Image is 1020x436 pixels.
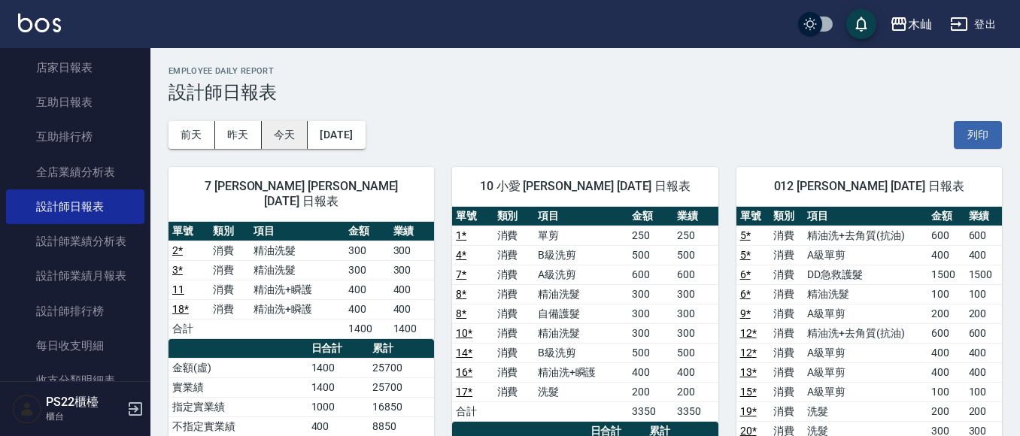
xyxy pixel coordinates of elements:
td: 合計 [168,319,209,338]
td: 精油洗髮 [250,241,344,260]
td: 消費 [770,323,803,343]
img: Person [12,394,42,424]
table: a dense table [168,222,434,339]
td: 300 [390,260,435,280]
th: 類別 [493,207,534,226]
th: 單號 [736,207,770,226]
td: 精油洗髮 [534,284,628,304]
td: 400 [673,362,718,382]
td: 1400 [345,319,390,338]
td: 消費 [770,284,803,304]
td: 精油洗+去角質(抗油) [803,323,927,343]
td: 消費 [493,226,534,245]
td: 消費 [770,401,803,421]
th: 金額 [345,222,390,241]
td: 消費 [209,280,250,299]
button: 木屾 [884,9,938,40]
td: 消費 [493,245,534,265]
td: A級單剪 [803,382,927,401]
td: 200 [927,304,964,323]
td: 1400 [308,358,369,377]
td: 300 [345,241,390,260]
button: 今天 [262,121,308,149]
span: 10 小愛 [PERSON_NAME] [DATE] 日報表 [470,179,700,194]
th: 項目 [534,207,628,226]
td: 洗髮 [803,401,927,421]
td: 100 [965,382,1002,401]
td: 400 [390,299,435,319]
th: 業績 [673,207,718,226]
td: 300 [628,323,673,343]
th: 業績 [390,222,435,241]
td: 消費 [209,241,250,260]
td: 400 [628,362,673,382]
td: 自備護髮 [534,304,628,323]
button: 前天 [168,121,215,149]
td: 400 [927,343,964,362]
td: 400 [965,362,1002,382]
td: 600 [965,226,1002,245]
a: 每日收支明細 [6,329,144,363]
td: 精油洗+瞬護 [250,280,344,299]
td: 200 [628,382,673,401]
button: 昨天 [215,121,262,149]
th: 累計 [369,339,434,359]
td: 消費 [493,304,534,323]
td: 100 [965,284,1002,304]
td: 合計 [452,401,493,421]
td: 8850 [369,416,434,436]
a: 設計師業績月報表 [6,259,144,293]
td: 3350 [628,401,673,421]
td: 消費 [770,382,803,401]
td: 300 [628,284,673,304]
td: 300 [673,323,718,343]
a: 11 [172,283,184,295]
td: 200 [927,401,964,421]
td: 1500 [927,265,964,284]
td: A級洗剪 [534,265,628,284]
td: 精油洗+瞬護 [534,362,628,382]
td: 25700 [369,358,434,377]
td: 3350 [673,401,718,421]
td: 100 [927,382,964,401]
a: 互助日報表 [6,85,144,120]
td: 單剪 [534,226,628,245]
td: 500 [628,343,673,362]
th: 金額 [927,207,964,226]
td: 1400 [308,377,369,397]
th: 單號 [452,207,493,226]
td: 指定實業績 [168,397,308,416]
h5: PS22櫃檯 [46,395,123,410]
a: 設計師日報表 [6,189,144,224]
td: 精油洗+瞬護 [250,299,344,319]
td: 250 [628,226,673,245]
td: 400 [927,245,964,265]
td: 實業績 [168,377,308,397]
button: [DATE] [308,121,365,149]
td: 精油洗髮 [803,284,927,304]
td: 消費 [493,382,534,401]
td: 16850 [369,397,434,416]
td: 200 [965,401,1002,421]
td: 600 [927,323,964,343]
td: 精油洗+去角質(抗油) [803,226,927,245]
th: 金額 [628,207,673,226]
a: 設計師排行榜 [6,294,144,329]
button: 列印 [954,121,1002,149]
td: 400 [927,362,964,382]
td: 250 [673,226,718,245]
td: A級單剪 [803,245,927,265]
td: 消費 [209,299,250,319]
td: 400 [308,416,369,436]
td: 消費 [770,245,803,265]
td: 消費 [770,265,803,284]
td: B級洗剪 [534,343,628,362]
td: 1500 [965,265,1002,284]
td: 消費 [770,343,803,362]
td: 600 [628,265,673,284]
td: 不指定實業績 [168,416,308,436]
td: A級單剪 [803,362,927,382]
a: 設計師業績分析表 [6,224,144,259]
td: 100 [927,284,964,304]
td: 200 [965,304,1002,323]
